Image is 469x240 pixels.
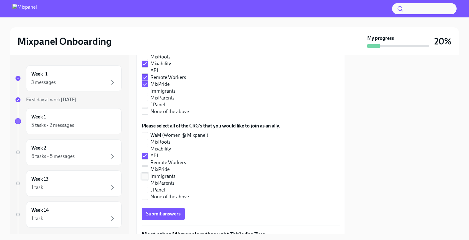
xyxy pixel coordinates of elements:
strong: My progress [367,35,394,42]
img: Mixpanel [12,4,37,14]
h6: Week 13 [31,176,49,182]
h6: Week 2 [31,145,46,151]
button: Submit answers [142,208,185,220]
h6: Week 1 [31,113,46,120]
div: 5 tasks • 2 messages [31,122,74,129]
span: API [150,152,158,159]
span: Submit answers [146,211,181,217]
strong: [DATE] [61,97,77,103]
div: 1 task [31,184,43,191]
label: Please select all of the CRG's that you would like to join as an ally. [142,122,280,129]
span: Immigrants [150,88,176,95]
span: JPanel [150,187,165,193]
span: Remote Workers [150,159,186,166]
span: MixRoots [150,139,171,145]
span: WaM (Women @ Mixpanel) [150,132,208,139]
a: Week 15 tasks • 2 messages [15,108,122,134]
a: First day at work[DATE] [15,96,122,103]
h2: Mixpanel Onboarding [17,35,112,48]
span: None of the above [150,193,189,200]
span: Experience ends [26,233,76,239]
div: 3 messages [31,79,56,86]
div: 6 tasks • 5 messages [31,153,75,160]
span: None of the above [150,108,189,115]
h3: 20% [434,36,452,47]
span: MixPride [150,166,170,173]
a: Week 141 task [15,201,122,228]
h6: Week -1 [31,71,47,77]
span: MixPride [150,81,170,88]
span: MixParents [150,95,175,101]
span: MixParents [150,180,175,187]
strong: [DATE] [60,233,76,239]
p: Meet other Mixpanelers throught Table for Two [142,230,340,238]
span: Mixability [150,60,171,67]
span: MixRoots [150,53,171,60]
span: JPanel [150,101,165,108]
a: Week -13 messages [15,65,122,91]
span: API [150,67,158,74]
span: First day at work [26,97,77,103]
div: 1 task [31,215,43,222]
a: Week 26 tasks • 5 messages [15,139,122,165]
a: Week 131 task [15,170,122,196]
span: Immigrants [150,173,176,180]
span: Mixability [150,145,171,152]
h6: Week 14 [31,207,49,214]
span: Remote Workers [150,74,186,81]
